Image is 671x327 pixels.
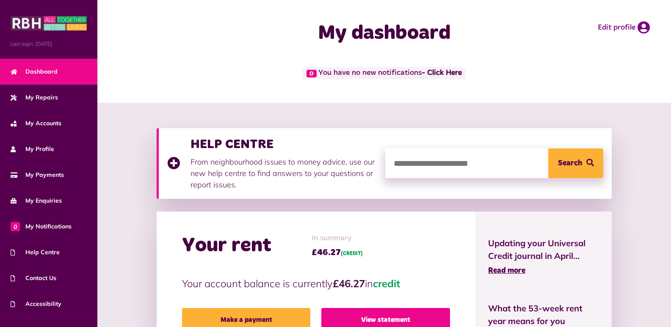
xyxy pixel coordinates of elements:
img: MyRBH [11,15,87,32]
p: Your account balance is currently in [182,276,450,291]
span: My Enquiries [11,196,62,205]
span: Dashboard [11,67,58,76]
span: My Notifications [11,222,72,231]
span: 0 [11,222,20,231]
span: Last login: [DATE] [11,40,87,48]
span: 0 [307,70,317,77]
strong: £46.27 [333,277,365,290]
span: Search [558,148,582,178]
span: My Repairs [11,93,58,102]
span: Help Centre [11,248,60,257]
span: In summary [312,233,363,244]
p: From neighbourhood issues to money advice, use our new help centre to find answers to your questi... [191,156,377,190]
span: My Payments [11,170,64,179]
span: My Accounts [11,119,61,128]
button: Search [548,148,603,178]
span: Read more [488,267,525,275]
span: Contact Us [11,274,56,283]
span: (CREDIT) [341,251,363,256]
a: Updating your Universal Credit journal in April... Read more [488,237,599,277]
h3: HELP CENTRE [191,137,377,152]
h1: My dashboard [249,21,519,46]
a: - Click Here [422,69,462,77]
span: You have no new notifications [303,67,466,79]
a: Edit profile [598,21,650,34]
span: £46.27 [312,246,363,259]
span: Updating your Universal Credit journal in April... [488,237,599,262]
h2: Your rent [182,234,271,258]
span: Accessibility [11,300,61,308]
span: credit [373,277,400,290]
span: My Profile [11,145,54,154]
